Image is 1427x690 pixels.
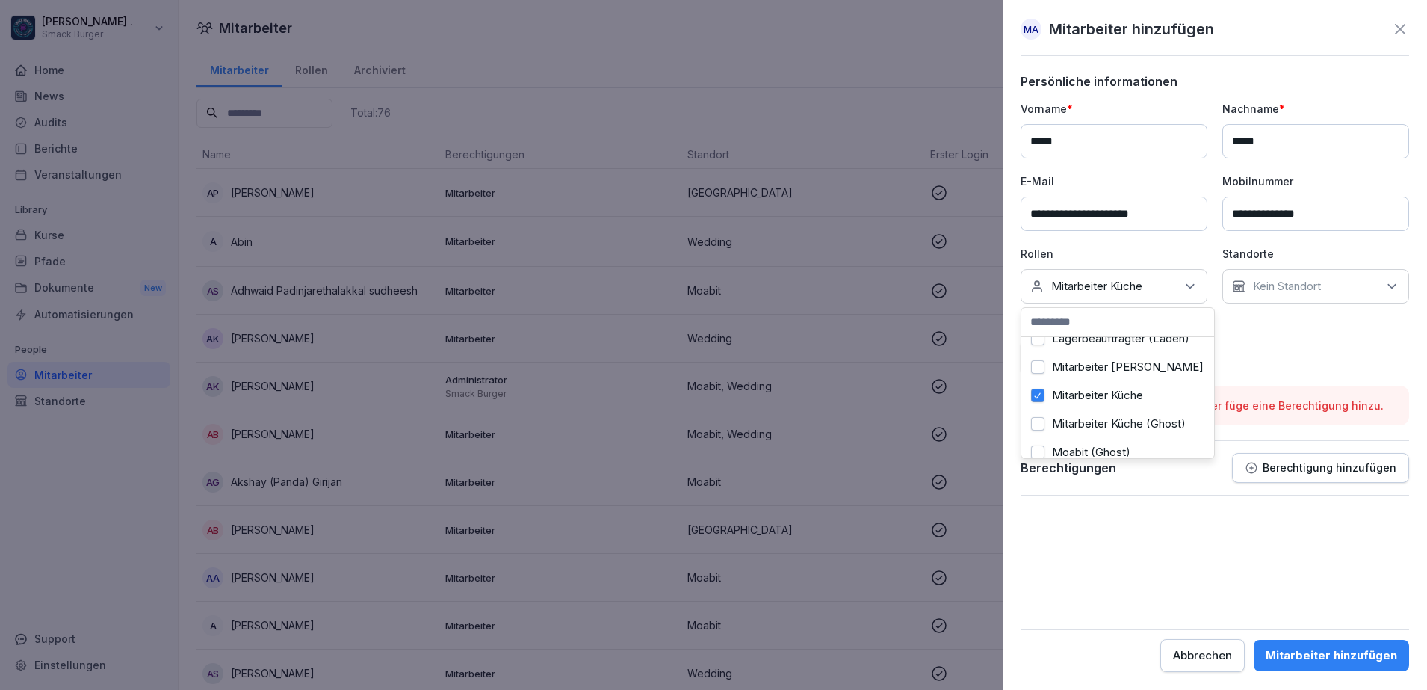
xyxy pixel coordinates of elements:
button: Abbrechen [1160,639,1245,672]
label: Mitarbeiter Küche (Ghost) [1052,417,1186,431]
p: Standorte [1222,246,1409,262]
p: Nachname [1222,101,1409,117]
p: Mitarbeiter Küche [1051,279,1142,294]
p: Bitte wähle einen Standort aus oder füge eine Berechtigung hinzu. [1033,398,1397,413]
p: Berechtigungen [1021,460,1116,475]
label: Mitarbeiter [PERSON_NAME] [1052,360,1204,374]
button: Berechtigung hinzufügen [1232,453,1409,483]
label: Moabit (Ghost) [1052,446,1130,459]
div: Mitarbeiter hinzufügen [1266,647,1397,664]
div: Abbrechen [1173,647,1232,664]
p: Kein Standort [1253,279,1321,294]
label: Lagerbeauftragter (Laden) [1052,332,1189,345]
p: Vorname [1021,101,1207,117]
p: Rollen [1021,246,1207,262]
button: Mitarbeiter hinzufügen [1254,640,1409,671]
p: Mitarbeiter hinzufügen [1049,18,1214,40]
p: E-Mail [1021,173,1207,189]
p: Persönliche informationen [1021,74,1409,89]
div: MA [1021,19,1041,40]
p: Berechtigung hinzufügen [1263,462,1396,474]
p: Mobilnummer [1222,173,1409,189]
label: Mitarbeiter Küche [1052,389,1143,402]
